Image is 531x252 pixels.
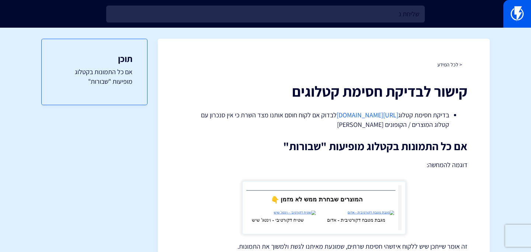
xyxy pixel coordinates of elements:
[198,110,449,129] li: בדיקת חסימת קטלוג לבדוק אם לקוח חוסם אותנו מצד השרת כי אין סנכרון עם קטלוג המוצרים / הקופונים [PE...
[56,67,132,86] a: אם כל התמונות בקטלוג מופיעות "שבורות"
[56,54,132,63] h3: תוכן
[180,242,468,251] p: זה אומר שייתכן שיש ללקוח איזשהי חסימת שרתים, שמונעת מאיתנו לגשת ולמשוך את התמונות.
[180,83,468,99] h1: קישור לבדיקת חסימת קטלוגים
[437,61,462,68] a: < לכל המידע
[106,6,425,23] input: חיפוש מהיר...
[337,111,398,119] a: [URL][DOMAIN_NAME]
[180,160,468,170] p: דוגמה להמחשה:
[180,140,468,152] h2: אם כל התמונות בקטלוג מופיעות "שבורות"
